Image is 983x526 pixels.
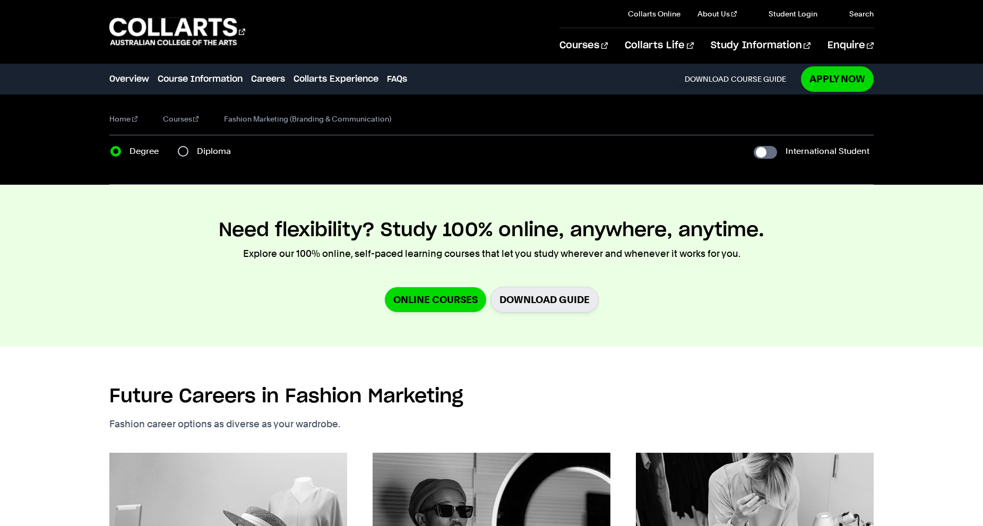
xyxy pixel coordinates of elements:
a: Download Guide [490,287,599,313]
a: Apply Now [801,66,874,91]
span: Download [685,74,729,84]
p: Fashion career options as diverse as your wardrobe. [109,417,388,432]
a: Overview [109,73,149,85]
h2: Need flexibility? Study 100% online, anywhere, anytime. [219,219,764,242]
a: Home [109,111,137,126]
a: Enquire [827,28,874,63]
p: Explore our 100% online, self-paced learning courses that let you study wherever and whenever it ... [243,246,740,261]
a: Courses [163,111,199,126]
a: DownloadCourse Guide [675,74,795,84]
a: Careers [251,73,285,85]
label: Diploma [197,144,237,159]
a: Online Courses [385,287,486,312]
a: Student Login [754,8,817,19]
span: Fashion Marketing (Branding & Communication) [224,111,391,126]
a: Search [834,8,874,19]
a: Collarts Life [625,28,693,63]
a: About Us [697,8,737,19]
label: International Student [786,144,869,159]
a: Collarts Online [628,8,680,19]
a: Collarts Experience [294,73,378,85]
h2: Future Careers in Fashion Marketing [109,385,463,408]
label: Degree [130,144,165,159]
a: Study Information [711,28,810,63]
a: FAQs [387,73,407,85]
a: Courses [559,28,608,63]
a: Course Information [158,73,243,85]
div: Go to homepage [109,16,245,47]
